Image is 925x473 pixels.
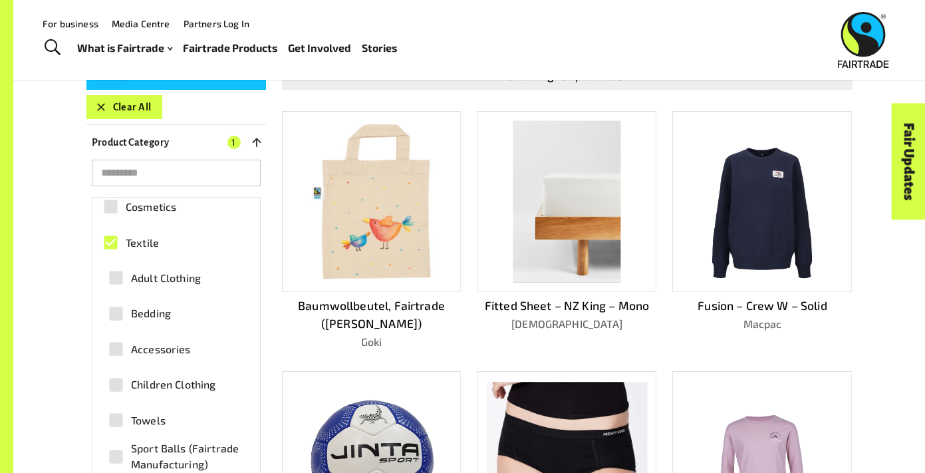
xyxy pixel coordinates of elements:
p: Goki [282,334,462,350]
p: Product Category [92,134,170,150]
span: Children Clothing [131,377,216,393]
span: Textile [126,235,159,251]
a: Fusion – Crew W – SolidMacpac [672,111,852,350]
p: Fitted Sheet – NZ King – Mono [477,297,656,315]
a: For business [43,18,98,29]
span: Cosmetics [126,199,176,215]
a: Baumwollbeutel, Fairtrade ([PERSON_NAME])Goki [282,111,462,350]
img: Fairtrade Australia New Zealand logo [838,12,889,68]
p: [DEMOGRAPHIC_DATA] [477,316,656,332]
p: Fusion – Crew W – Solid [672,297,852,315]
a: What is Fairtrade [77,39,172,58]
p: Baumwollbeutel, Fairtrade ([PERSON_NAME]) [282,297,462,332]
a: Stories [362,39,397,58]
span: Sport Balls (Fairtrade Manufacturing) [131,440,242,472]
p: Macpac [672,316,852,332]
button: Clear All [86,95,162,119]
a: Fairtrade Products [183,39,277,58]
span: 1 [227,136,241,149]
button: Product Category [86,130,266,154]
span: Accessories [131,341,191,357]
a: Toggle Search [36,31,68,65]
a: Media Centre [112,18,170,29]
a: Partners Log In [184,18,249,29]
span: Adult Clothing [131,270,201,286]
a: Get Involved [288,39,351,58]
span: Towels [131,412,166,428]
span: Bedding [131,305,171,321]
a: Fitted Sheet – NZ King – Mono[DEMOGRAPHIC_DATA] [477,111,656,350]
